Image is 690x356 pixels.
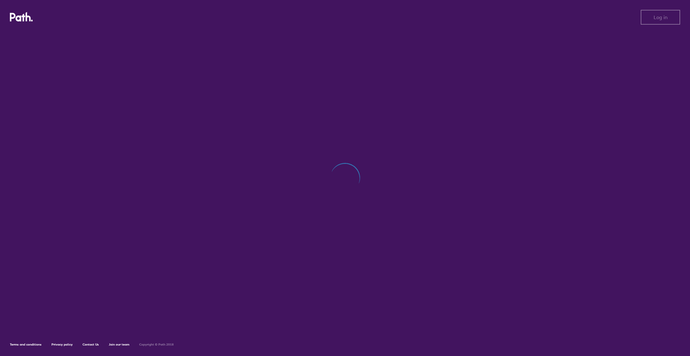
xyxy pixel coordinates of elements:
[139,343,174,346] h6: Copyright © Path 2018
[641,10,680,25] button: Log in
[654,14,668,20] span: Log in
[109,342,129,346] a: Join our team
[51,342,73,346] a: Privacy policy
[83,342,99,346] a: Contact Us
[10,342,42,346] a: Terms and conditions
